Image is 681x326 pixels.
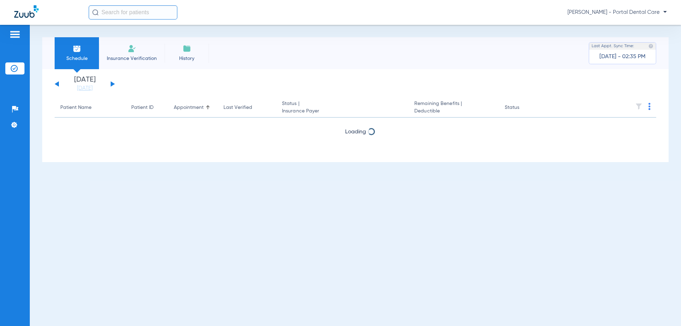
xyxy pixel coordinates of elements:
div: Appointment [174,104,204,111]
span: History [170,55,204,62]
img: Zuub Logo [14,5,39,18]
img: History [183,44,191,53]
img: last sync help info [648,44,653,49]
li: [DATE] [63,76,106,92]
div: Last Verified [223,104,271,111]
span: Loading [345,129,366,135]
div: Last Verified [223,104,252,111]
span: Insurance Payer [282,107,403,115]
th: Remaining Benefits | [409,98,499,118]
img: Search Icon [92,9,99,16]
div: Appointment [174,104,212,111]
span: [PERSON_NAME] - Portal Dental Care [567,9,667,16]
img: Manual Insurance Verification [128,44,136,53]
span: Deductible [414,107,493,115]
div: Patient Name [60,104,120,111]
div: Patient ID [131,104,162,111]
span: Schedule [60,55,94,62]
img: filter.svg [635,103,642,110]
div: Patient Name [60,104,92,111]
a: [DATE] [63,85,106,92]
th: Status | [276,98,409,118]
img: hamburger-icon [9,30,21,39]
img: Schedule [73,44,81,53]
span: [DATE] - 02:35 PM [599,53,646,60]
span: Insurance Verification [104,55,159,62]
span: Last Appt. Sync Time: [592,43,634,50]
div: Patient ID [131,104,154,111]
th: Status [499,98,547,118]
img: group-dot-blue.svg [648,103,650,110]
input: Search for patients [89,5,177,20]
iframe: Chat Widget [646,292,681,326]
